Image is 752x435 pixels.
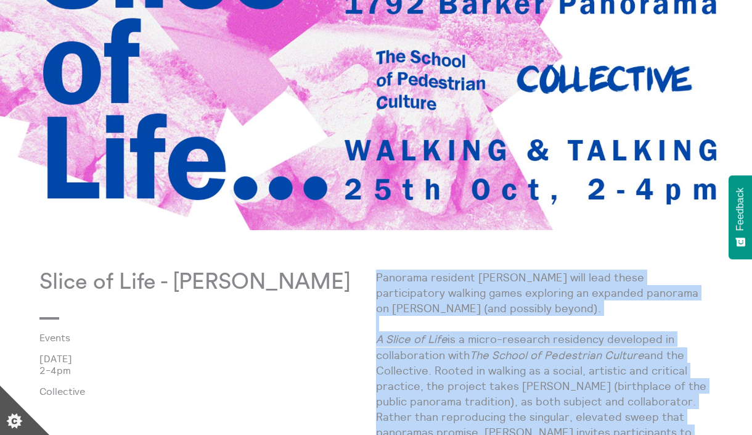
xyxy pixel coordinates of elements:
p: Collective [39,386,376,397]
p: 2-4pm [39,365,376,376]
em: The School of Pedestrian Culture [470,348,644,362]
span: Feedback [735,188,746,231]
p: Slice of Life - [PERSON_NAME] [39,270,376,295]
p: [DATE] [39,353,376,364]
em: A Slice of Life [376,332,448,346]
a: Events [39,332,356,343]
button: Feedback - Show survey [729,175,752,259]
